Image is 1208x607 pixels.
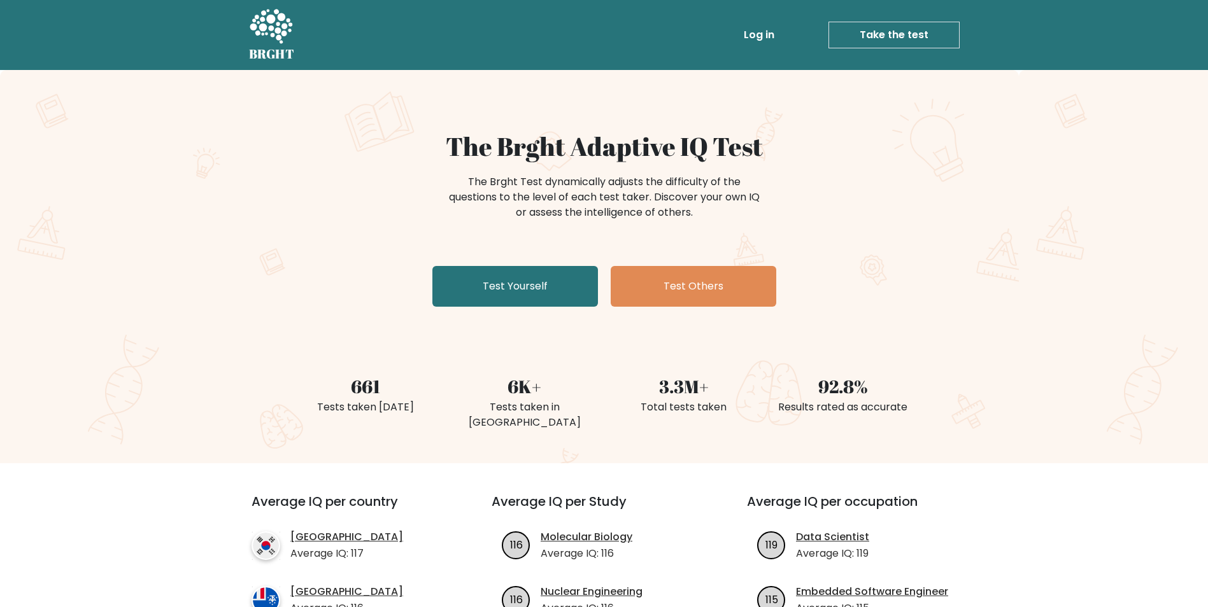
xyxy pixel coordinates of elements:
[249,5,295,65] a: BRGHT
[611,266,776,307] a: Test Others
[294,131,915,162] h1: The Brght Adaptive IQ Test
[612,373,756,400] div: 3.3M+
[290,529,403,545] a: [GEOGRAPHIC_DATA]
[290,546,403,561] p: Average IQ: 117
[453,373,597,400] div: 6K+
[765,592,778,606] text: 115
[249,46,295,62] h5: BRGHT
[541,584,643,599] a: Nuclear Engineering
[294,400,437,415] div: Tests taken [DATE]
[294,373,437,400] div: 661
[765,537,778,552] text: 119
[796,529,869,545] a: Data Scientist
[541,546,632,561] p: Average IQ: 116
[290,584,403,599] a: [GEOGRAPHIC_DATA]
[796,584,948,599] a: Embedded Software Engineer
[747,494,972,524] h3: Average IQ per occupation
[453,400,597,430] div: Tests taken in [GEOGRAPHIC_DATA]
[510,537,523,552] text: 116
[796,546,869,561] p: Average IQ: 119
[510,592,523,606] text: 116
[492,494,716,524] h3: Average IQ per Study
[252,494,446,524] h3: Average IQ per country
[432,266,598,307] a: Test Yourself
[445,174,764,220] div: The Brght Test dynamically adjusts the difficulty of the questions to the level of each test take...
[541,529,632,545] a: Molecular Biology
[252,531,280,560] img: country
[612,400,756,415] div: Total tests taken
[828,22,960,48] a: Take the test
[739,22,779,48] a: Log in
[771,373,915,400] div: 92.8%
[771,400,915,415] div: Results rated as accurate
